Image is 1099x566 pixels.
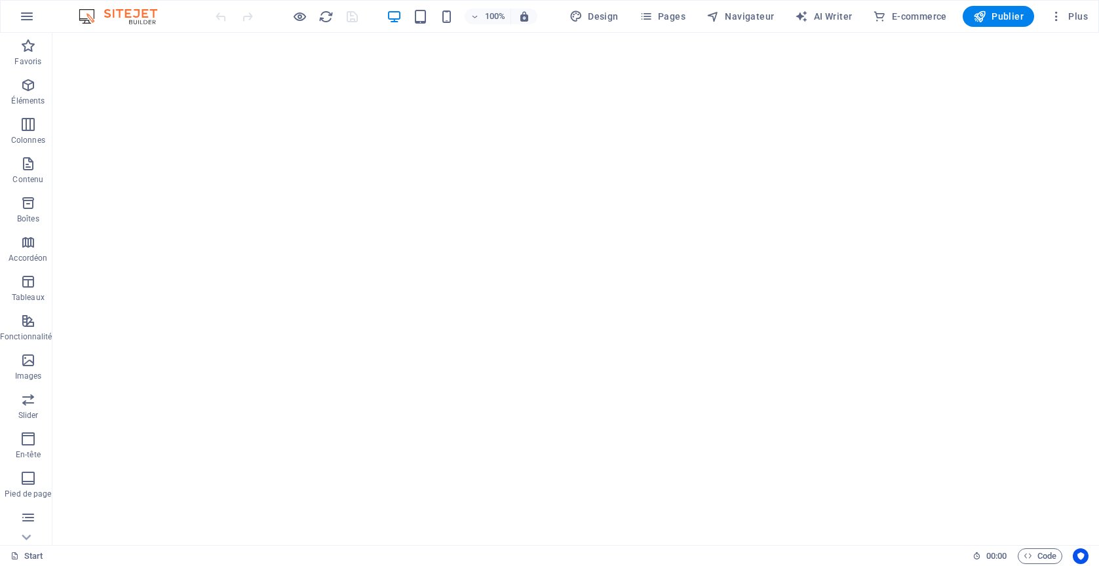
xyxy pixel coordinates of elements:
[318,9,334,24] i: Actualiser la page
[5,489,51,499] p: Pied de page
[564,6,624,27] div: Design (Ctrl+Alt+Y)
[18,410,39,421] p: Slider
[790,6,857,27] button: AI Writer
[484,9,505,24] h6: 100%
[1045,6,1093,27] button: Plus
[15,371,42,381] p: Images
[868,6,952,27] button: E-commerce
[7,528,50,538] p: Formulaires
[973,10,1024,23] span: Publier
[318,9,334,24] button: reload
[14,56,41,67] p: Favoris
[292,9,307,24] button: Cliquez ici pour quitter le mode Aperçu et poursuivre l'édition.
[1018,548,1062,564] button: Code
[12,174,43,185] p: Contenu
[986,548,1007,564] span: 00 00
[701,6,779,27] button: Navigateur
[634,6,691,27] button: Pages
[1050,10,1088,23] span: Plus
[11,135,45,145] p: Colonnes
[640,10,685,23] span: Pages
[706,10,774,23] span: Navigateur
[795,10,852,23] span: AI Writer
[75,9,174,24] img: Editor Logo
[12,292,45,303] p: Tableaux
[1073,548,1089,564] button: Usercentrics
[564,6,624,27] button: Design
[1024,548,1056,564] span: Code
[518,10,530,22] i: Lors du redimensionnement, ajuster automatiquement le niveau de zoom en fonction de l'appareil sé...
[873,10,946,23] span: E-commerce
[11,96,45,106] p: Éléments
[9,253,47,263] p: Accordéon
[973,548,1007,564] h6: Durée de la session
[16,449,41,460] p: En-tête
[10,548,43,564] a: Cliquez pour annuler la sélection. Double-cliquez pour ouvrir Pages.
[569,10,619,23] span: Design
[17,214,39,224] p: Boîtes
[963,6,1034,27] button: Publier
[465,9,511,24] button: 100%
[995,551,997,561] span: :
